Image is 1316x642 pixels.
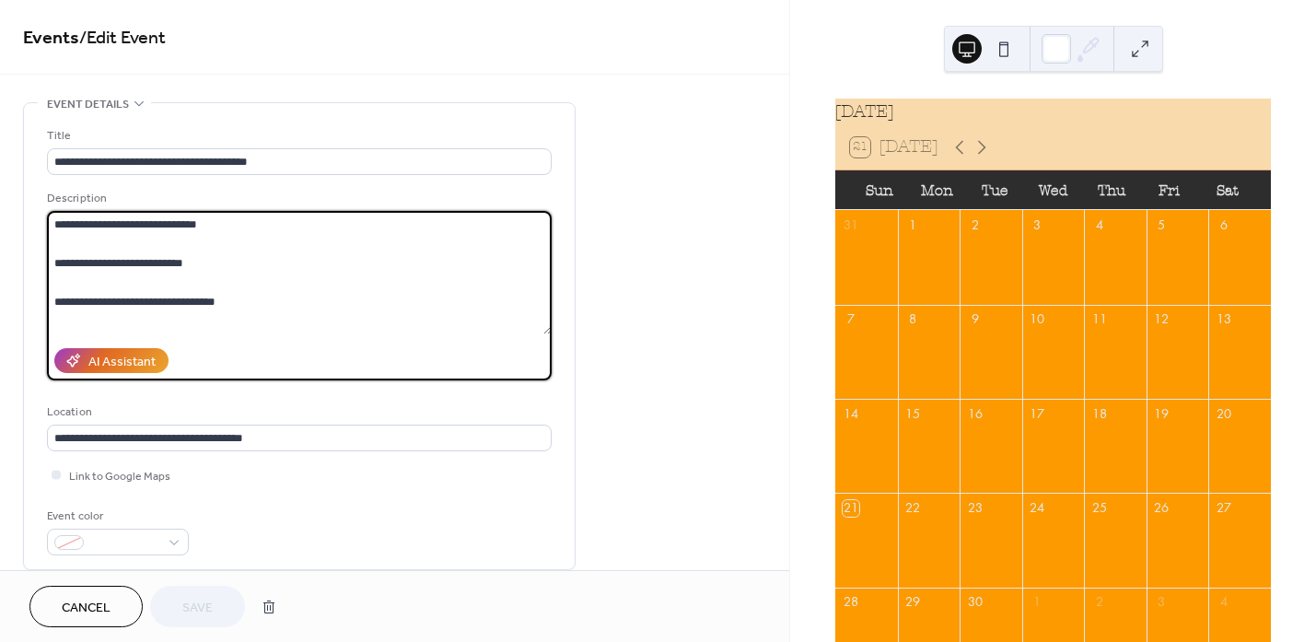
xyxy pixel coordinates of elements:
[843,216,859,233] div: 31
[1153,500,1170,517] div: 26
[843,311,859,328] div: 7
[54,348,169,373] button: AI Assistant
[69,467,170,486] span: Link to Google Maps
[1091,405,1108,422] div: 18
[1024,170,1082,210] div: Wed
[1216,500,1232,517] div: 27
[1091,216,1108,233] div: 4
[1029,500,1045,517] div: 24
[1140,170,1198,210] div: Fri
[1091,311,1108,328] div: 11
[904,500,921,517] div: 22
[967,405,984,422] div: 16
[1216,405,1232,422] div: 20
[1153,311,1170,328] div: 12
[908,170,966,210] div: Mon
[79,20,166,56] span: / Edit Event
[47,189,548,208] div: Description
[47,95,129,114] span: Event details
[1216,311,1232,328] div: 13
[1198,170,1256,210] div: Sat
[1153,216,1170,233] div: 5
[23,20,79,56] a: Events
[47,126,548,146] div: Title
[967,311,984,328] div: 9
[88,353,156,372] div: AI Assistant
[843,594,859,611] div: 28
[967,594,984,611] div: 30
[1216,594,1232,611] div: 4
[1082,170,1140,210] div: Thu
[1029,311,1045,328] div: 10
[47,403,548,422] div: Location
[1091,594,1108,611] div: 2
[904,594,921,611] div: 29
[843,500,859,517] div: 21
[1029,405,1045,422] div: 17
[1216,216,1232,233] div: 6
[1029,594,1045,611] div: 1
[850,170,908,210] div: Sun
[1153,594,1170,611] div: 3
[62,599,111,618] span: Cancel
[966,170,1024,210] div: Tue
[1091,500,1108,517] div: 25
[904,216,921,233] div: 1
[835,99,1271,125] div: [DATE]
[967,500,984,517] div: 23
[843,405,859,422] div: 14
[47,507,185,526] div: Event color
[967,216,984,233] div: 2
[904,405,921,422] div: 15
[904,311,921,328] div: 8
[1153,405,1170,422] div: 19
[29,586,143,627] button: Cancel
[1029,216,1045,233] div: 3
